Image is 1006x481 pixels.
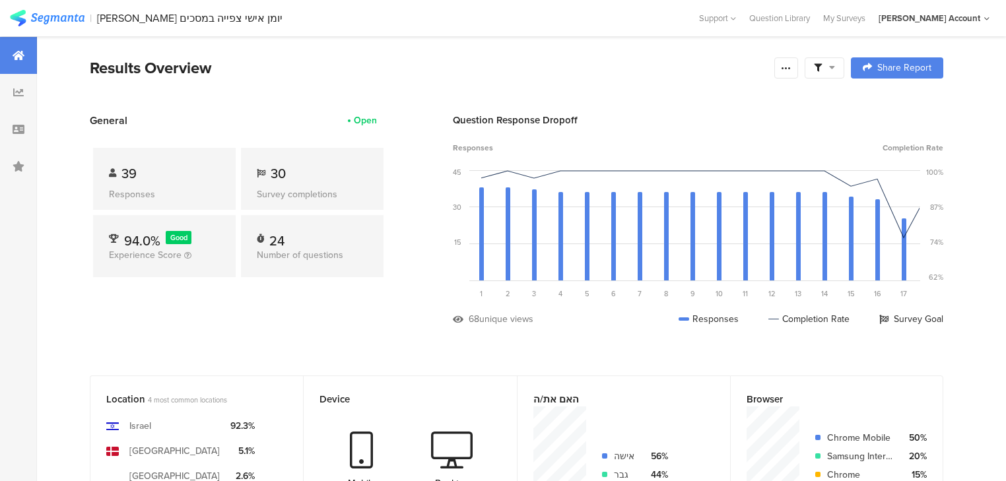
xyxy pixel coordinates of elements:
div: Support [699,8,736,28]
span: 11 [743,288,748,299]
span: 4 most common locations [148,395,227,405]
span: 15 [848,288,855,299]
div: | [90,11,92,26]
span: Responses [453,142,493,154]
span: 9 [690,288,695,299]
span: 13 [795,288,801,299]
span: Share Report [877,63,931,73]
span: 6 [611,288,616,299]
a: My Surveys [817,12,872,24]
span: 12 [768,288,776,299]
div: אישה [614,449,634,463]
div: 45 [453,167,461,177]
span: 30 [271,164,286,183]
div: 92.3% [230,419,255,433]
div: [GEOGRAPHIC_DATA] [129,444,220,458]
span: 39 [121,164,137,183]
div: 56% [645,449,668,463]
div: 24 [269,231,285,244]
span: 4 [558,288,562,299]
div: 50% [904,431,927,445]
div: Browser [747,392,905,406]
div: 30 [453,202,461,212]
div: 68 [469,312,479,326]
img: segmanta logo [10,10,84,26]
div: [PERSON_NAME] יומן אישי צפייה במסכים [97,12,283,24]
div: Device [319,392,479,406]
div: 62% [929,272,943,282]
div: unique views [479,312,533,326]
div: 15 [454,237,461,247]
span: Number of questions [257,248,343,262]
span: 14 [821,288,828,299]
div: Question Response Dropoff [453,113,943,127]
div: Location [106,392,265,406]
div: 87% [930,202,943,212]
span: 8 [664,288,668,299]
span: Completion Rate [883,142,943,154]
div: Samsung Internet [827,449,893,463]
div: Responses [109,187,220,201]
div: Results Overview [90,56,768,80]
span: 10 [716,288,723,299]
div: Israel [129,419,151,433]
div: 100% [926,167,943,177]
div: 20% [904,449,927,463]
div: Responses [679,312,739,326]
div: 5.1% [230,444,255,458]
div: Open [354,113,377,127]
div: Chrome Mobile [827,431,893,445]
div: Completion Rate [768,312,850,326]
span: Good [170,232,187,243]
span: 17 [900,288,907,299]
span: 3 [532,288,536,299]
span: 5 [585,288,589,299]
span: Experience Score [109,248,182,262]
span: 1 [480,288,483,299]
a: Question Library [743,12,817,24]
span: 94.0% [124,231,160,251]
span: 16 [874,288,881,299]
span: General [90,113,127,128]
div: Survey completions [257,187,368,201]
div: Survey Goal [879,312,943,326]
div: 74% [930,237,943,247]
span: 7 [638,288,642,299]
span: 2 [506,288,510,299]
div: האם את/ה [533,392,692,406]
div: [PERSON_NAME] Account [879,12,980,24]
